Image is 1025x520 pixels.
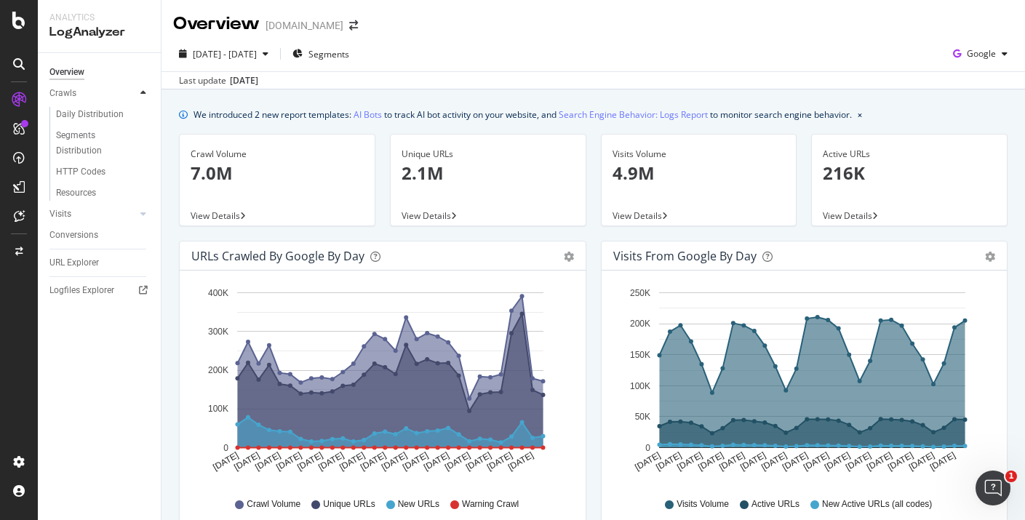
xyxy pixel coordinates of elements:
text: 250K [629,288,650,298]
span: View Details [613,209,662,222]
div: Last update [179,74,258,87]
svg: A chart. [191,282,574,484]
span: View Details [191,209,240,222]
text: 400K [208,288,228,298]
span: Warning Crawl [462,498,519,511]
div: Logfiles Explorer [49,283,114,298]
text: [DATE] [295,450,324,473]
button: Google [947,42,1013,65]
span: View Details [402,209,451,222]
a: AI Bots [354,107,382,122]
a: Crawls [49,86,136,101]
div: Overview [49,65,84,80]
text: [DATE] [338,450,367,473]
text: [DATE] [865,450,894,473]
a: Search Engine Behavior: Logs Report [559,107,708,122]
text: 200K [629,319,650,329]
div: Active URLs [823,148,996,161]
text: [DATE] [759,450,789,473]
text: [DATE] [633,450,662,473]
text: 0 [645,443,650,453]
text: [DATE] [781,450,810,473]
div: Crawl Volume [191,148,364,161]
span: [DATE] - [DATE] [193,48,257,60]
text: [DATE] [654,450,683,473]
div: URL Explorer [49,255,99,271]
iframe: Intercom live chat [976,471,1010,505]
text: [DATE] [464,450,493,473]
div: gear [564,252,574,262]
a: Overview [49,65,151,80]
p: 7.0M [191,161,364,185]
text: [DATE] [401,450,430,473]
text: [DATE] [211,450,240,473]
div: gear [985,252,995,262]
button: Segments [287,42,355,65]
p: 216K [823,161,996,185]
div: info banner [179,107,1008,122]
div: [DATE] [230,74,258,87]
div: Segments Distribution [56,128,137,159]
div: URLs Crawled by Google by day [191,249,364,263]
span: 1 [1005,471,1017,482]
text: [DATE] [802,450,831,473]
text: 0 [223,443,228,453]
div: Visits from Google by day [613,249,757,263]
div: Visits [49,207,71,222]
a: Conversions [49,228,151,243]
text: [DATE] [844,450,873,473]
text: [DATE] [443,450,472,473]
text: [DATE] [253,450,282,473]
text: [DATE] [274,450,303,473]
svg: A chart. [613,282,996,484]
div: arrow-right-arrow-left [349,20,358,31]
div: Overview [173,12,260,36]
span: Segments [308,48,349,60]
div: Resources [56,185,96,201]
a: Logfiles Explorer [49,283,151,298]
button: close banner [854,104,866,125]
a: URL Explorer [49,255,151,271]
p: 4.9M [613,161,786,185]
text: [DATE] [316,450,346,473]
text: [DATE] [422,450,451,473]
div: Visits Volume [613,148,786,161]
div: Daily Distribution [56,107,124,122]
div: Analytics [49,12,149,24]
text: 150K [629,350,650,360]
text: [DATE] [717,450,746,473]
div: Unique URLs [402,148,575,161]
span: New Active URLs (all codes) [822,498,932,511]
div: [DOMAIN_NAME] [266,18,343,33]
text: [DATE] [885,450,914,473]
text: 100K [208,404,228,415]
text: [DATE] [928,450,957,473]
text: [DATE] [823,450,852,473]
text: [DATE] [232,450,261,473]
text: [DATE] [675,450,704,473]
text: [DATE] [359,450,388,473]
div: HTTP Codes [56,164,105,180]
div: We introduced 2 new report templates: to track AI bot activity on your website, and to monitor se... [194,107,852,122]
span: Unique URLs [323,498,375,511]
span: New URLs [398,498,439,511]
span: Active URLs [751,498,799,511]
a: Visits [49,207,136,222]
button: [DATE] - [DATE] [173,42,274,65]
span: Visits Volume [677,498,729,511]
text: [DATE] [906,450,936,473]
p: 2.1M [402,161,575,185]
text: [DATE] [738,450,767,473]
text: 300K [208,327,228,337]
span: Crawl Volume [247,498,300,511]
div: Crawls [49,86,76,101]
text: [DATE] [485,450,514,473]
div: LogAnalyzer [49,24,149,41]
text: 100K [629,381,650,391]
span: View Details [823,209,872,222]
text: 200K [208,365,228,375]
a: Segments Distribution [56,128,151,159]
text: [DATE] [696,450,725,473]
